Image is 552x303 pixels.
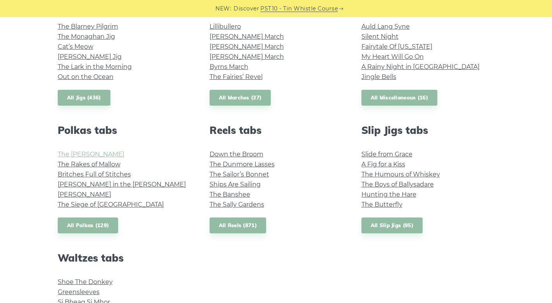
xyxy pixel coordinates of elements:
[210,151,263,158] a: Down the Broom
[58,63,132,70] a: The Lark in the Morning
[210,43,284,50] a: [PERSON_NAME] March
[210,124,343,136] h2: Reels tabs
[210,23,241,30] a: Lillibullero
[210,217,267,233] a: All Reels (871)
[361,73,396,80] a: Jingle Bells
[58,278,113,286] a: Shoe The Donkey
[361,191,416,198] a: Hunting the Hare
[210,90,271,106] a: All Marches (37)
[361,53,424,60] a: My Heart Will Go On
[361,63,480,70] a: A Rainy Night in [GEOGRAPHIC_DATA]
[58,191,111,198] a: [PERSON_NAME]
[58,181,186,188] a: [PERSON_NAME] in the [PERSON_NAME]
[361,151,413,158] a: Slide from Grace
[361,23,410,30] a: Auld Lang Syne
[210,161,275,168] a: The Dunmore Lasses
[361,43,432,50] a: Fairytale Of [US_STATE]
[58,151,124,158] a: The [PERSON_NAME]
[58,124,191,136] h2: Polkas tabs
[58,161,120,168] a: The Rakes of Mallow
[361,124,495,136] h2: Slip Jigs tabs
[58,33,115,40] a: The Monaghan Jig
[361,90,438,106] a: All Miscellaneous (16)
[210,171,269,178] a: The Sailor’s Bonnet
[58,288,100,296] a: Greensleeves
[58,252,191,264] h2: Waltzes tabs
[58,217,119,233] a: All Polkas (129)
[215,4,231,13] span: NEW:
[210,33,284,40] a: [PERSON_NAME] March
[58,73,113,80] a: Out on the Ocean
[361,201,402,208] a: The Butterfly
[58,171,131,178] a: Britches Full of Stitches
[210,201,264,208] a: The Sally Gardens
[361,217,423,233] a: All Slip Jigs (95)
[210,181,261,188] a: Ships Are Sailing
[58,43,93,50] a: Cat’s Meow
[361,161,405,168] a: A Fig for a Kiss
[260,4,338,13] a: PST10 - Tin Whistle Course
[210,63,248,70] a: Byrns March
[210,191,250,198] a: The Banshee
[361,33,399,40] a: Silent Night
[58,201,164,208] a: The Siege of [GEOGRAPHIC_DATA]
[58,53,122,60] a: [PERSON_NAME] Jig
[234,4,259,13] span: Discover
[210,73,263,80] a: The Fairies’ Revel
[361,181,434,188] a: The Boys of Ballysadare
[58,90,110,106] a: All Jigs (436)
[210,53,284,60] a: [PERSON_NAME] March
[361,171,440,178] a: The Humours of Whiskey
[58,23,118,30] a: The Blarney Pilgrim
